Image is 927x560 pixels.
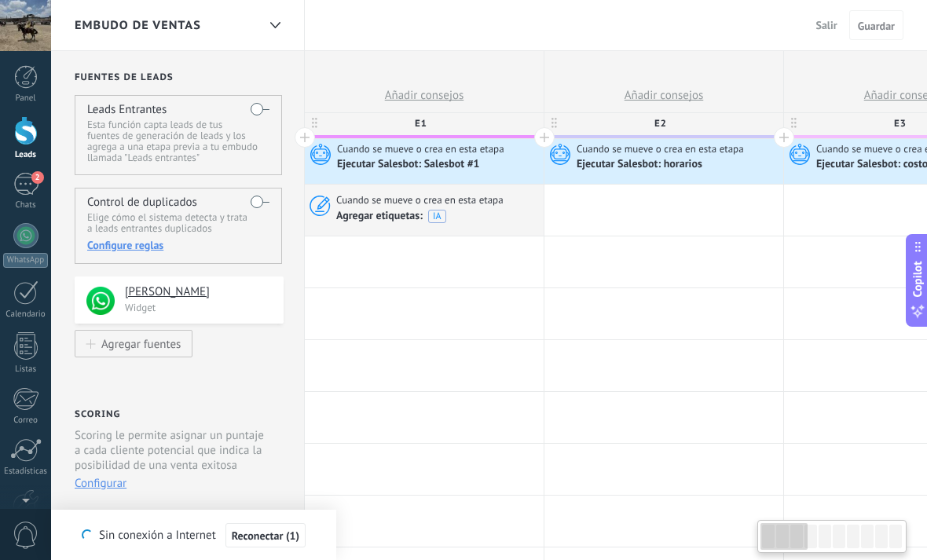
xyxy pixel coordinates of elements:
[577,158,705,172] div: Ejecutar Salesbot: horarios
[858,20,895,31] span: Guardar
[625,88,704,103] span: Añadir consejos
[75,71,284,83] h2: Fuentes de leads
[577,142,746,156] span: Cuando se mueve o crea en esta etapa
[810,13,844,37] button: Salir
[75,408,120,420] h2: Scoring
[910,261,925,297] span: Copilot
[101,337,181,350] div: Agregar fuentes
[305,79,544,112] button: Añadir consejos
[544,79,783,112] button: Añadir consejos
[336,193,506,207] span: Cuando se mueve o crea en esta etapa
[75,330,192,357] button: Agregar fuentes
[849,10,903,40] button: Guardar
[3,93,49,104] div: Panel
[87,119,269,163] p: Esta función capta leads de tus fuentes de generación de leads y los agrega a una etapa previa a ...
[3,467,49,477] div: Estadísticas
[816,18,837,32] span: Salir
[385,88,464,103] span: Añadir consejos
[225,523,306,548] button: Reconectar (1)
[3,309,49,320] div: Calendario
[3,364,49,375] div: Listas
[305,112,536,136] span: E1
[305,112,544,135] div: E1
[3,200,49,210] div: Chats
[337,142,507,156] span: Cuando se mueve o crea en esta etapa
[544,112,783,135] div: E2
[3,415,49,426] div: Correo
[262,10,288,41] div: Embudo de ventas
[87,195,197,210] h4: Control de duplicados
[75,476,126,491] button: Configurar
[87,102,167,117] h4: Leads Entrantes
[3,253,48,268] div: WhatsApp
[232,530,299,541] span: Reconectar (1)
[337,158,482,172] div: Ejecutar Salesbot: Salesbot #1
[82,522,306,548] div: Sin conexión a Internet
[86,287,115,315] img: logo_min.png
[428,210,446,223] span: IA
[3,150,49,160] div: Leads
[75,428,270,473] p: Scoring le permite asignar un puntaje a cada cliente potencial que indica la posibilidad de una v...
[125,284,272,300] h4: [PERSON_NAME]
[125,301,274,314] p: Widget
[544,112,775,136] span: E2
[31,171,44,184] span: 2
[87,212,269,234] p: Elige cómo el sistema detecta y trata a leads entrantes duplicados
[75,18,201,33] span: Embudo de ventas
[336,209,425,222] span: Agregar etiquetas:
[87,238,269,252] div: Configure reglas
